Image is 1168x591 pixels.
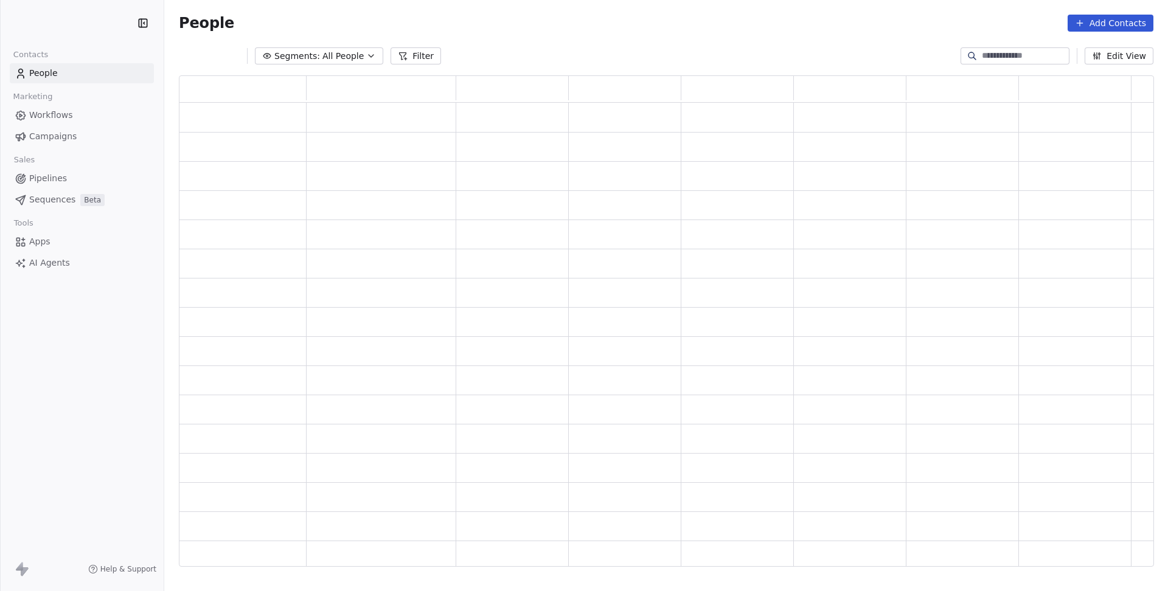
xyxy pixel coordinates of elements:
[10,232,154,252] a: Apps
[179,14,234,32] span: People
[10,126,154,147] a: Campaigns
[29,172,67,185] span: Pipelines
[29,130,77,143] span: Campaigns
[10,105,154,125] a: Workflows
[88,564,156,574] a: Help & Support
[9,214,38,232] span: Tools
[100,564,156,574] span: Help & Support
[10,253,154,273] a: AI Agents
[80,194,105,206] span: Beta
[391,47,441,64] button: Filter
[29,235,50,248] span: Apps
[274,50,320,63] span: Segments:
[9,151,40,169] span: Sales
[10,168,154,188] a: Pipelines
[1085,47,1153,64] button: Edit View
[29,109,73,122] span: Workflows
[29,67,58,80] span: People
[29,193,75,206] span: Sequences
[1068,15,1153,32] button: Add Contacts
[29,257,70,269] span: AI Agents
[10,190,154,210] a: SequencesBeta
[10,63,154,83] a: People
[8,46,54,64] span: Contacts
[322,50,364,63] span: All People
[8,88,58,106] span: Marketing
